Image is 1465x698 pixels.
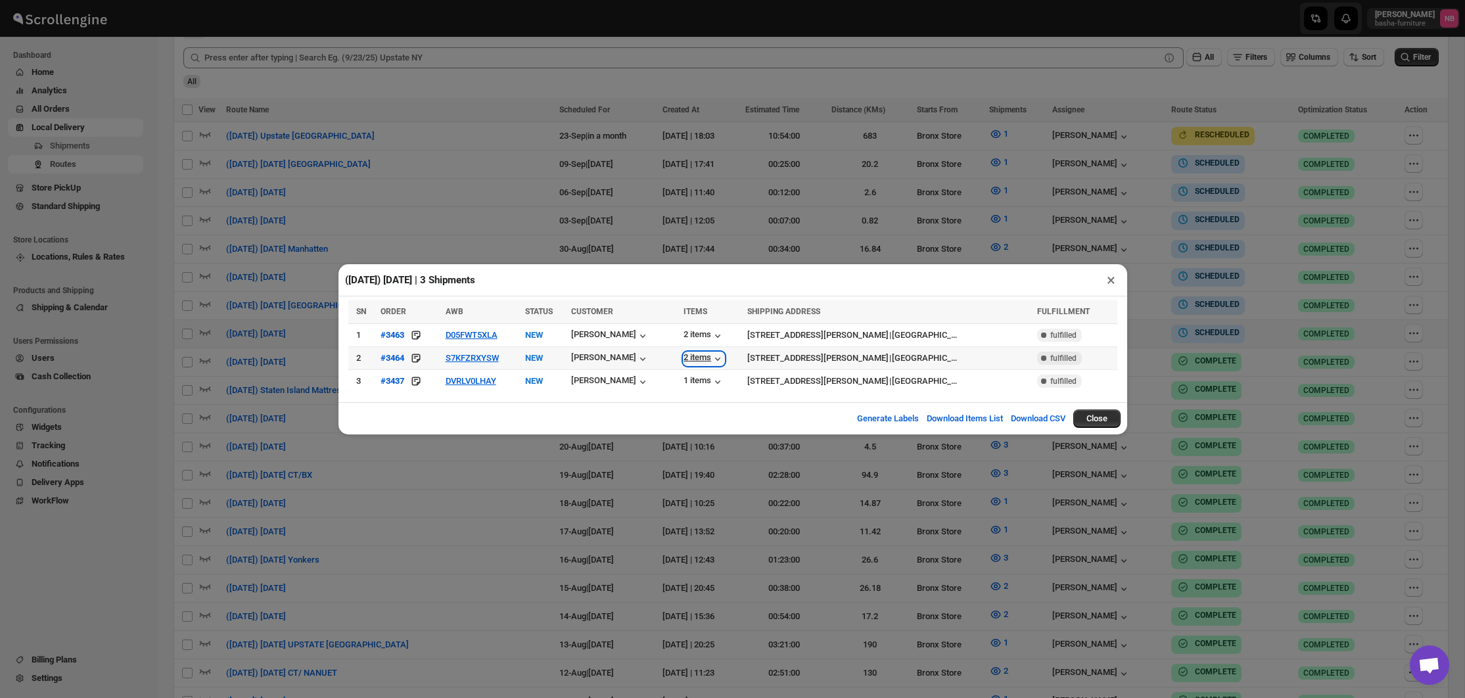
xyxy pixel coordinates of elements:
div: [GEOGRAPHIC_DATA] [892,329,962,342]
h2: ([DATE]) [DATE] | 3 Shipments [345,273,475,287]
button: #3437 [381,375,404,388]
span: NEW [525,330,543,340]
td: 1 [348,323,377,346]
button: 2 items [684,352,724,365]
span: NEW [525,353,543,363]
span: CUSTOMER [571,307,613,316]
button: Close [1073,409,1121,428]
button: [PERSON_NAME] [571,352,649,365]
span: fulfilled [1050,353,1077,363]
span: fulfilled [1050,376,1077,386]
div: #3437 [381,376,404,386]
div: | [747,329,1029,342]
span: fulfilled [1050,330,1077,340]
button: 1 items [684,375,724,388]
span: ITEMS [684,307,707,316]
button: × [1102,271,1121,289]
span: FULFILLMENT [1037,307,1090,316]
button: S7KFZRXYSW [446,353,499,363]
span: SN [356,307,366,316]
td: 2 [348,346,377,369]
span: STATUS [525,307,553,316]
span: NEW [525,376,543,386]
a: Open chat [1410,645,1449,685]
div: #3463 [381,330,404,340]
button: #3463 [381,329,404,342]
button: Generate Labels [849,406,927,432]
div: #3464 [381,353,404,363]
div: | [747,352,1029,365]
button: DVRLV0LHAY [446,376,496,386]
div: | [747,375,1029,388]
div: [STREET_ADDRESS][PERSON_NAME] [747,352,889,365]
td: 3 [348,369,377,392]
button: 2 items [684,329,724,342]
div: [STREET_ADDRESS][PERSON_NAME] [747,329,889,342]
div: [GEOGRAPHIC_DATA] [892,375,962,388]
button: D05FWT5XLA [446,330,498,340]
span: AWB [446,307,463,316]
button: Download CSV [1003,406,1073,432]
button: [PERSON_NAME] [571,329,649,342]
div: [STREET_ADDRESS][PERSON_NAME] [747,375,889,388]
button: [PERSON_NAME] [571,375,649,388]
span: ORDER [381,307,406,316]
button: Download Items List [919,406,1011,432]
button: #3464 [381,352,404,365]
div: [GEOGRAPHIC_DATA] [892,352,962,365]
span: SHIPPING ADDRESS [747,307,820,316]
